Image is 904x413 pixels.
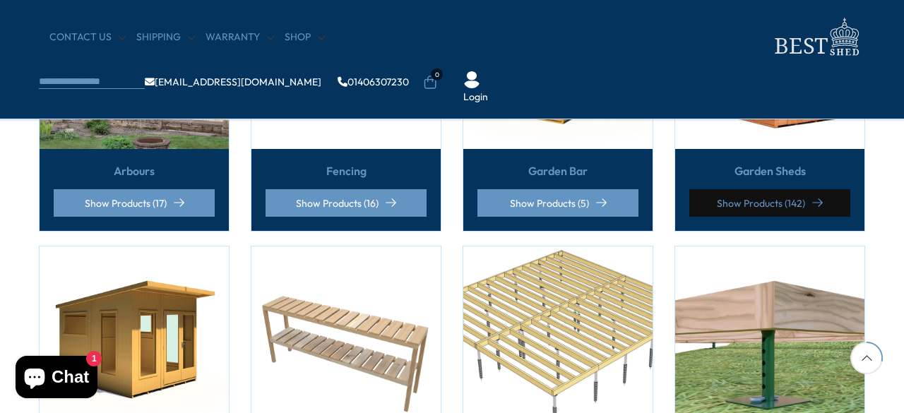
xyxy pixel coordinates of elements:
[114,163,155,179] a: Arbours
[136,30,195,44] a: Shipping
[477,189,638,217] a: Show Products (5)
[528,163,588,179] a: Garden Bar
[285,30,325,44] a: Shop
[734,163,806,179] a: Garden Sheds
[11,356,102,402] inbox-online-store-chat: Shopify online store chat
[326,163,367,179] a: Fencing
[49,30,126,44] a: CONTACT US
[423,76,437,90] a: 0
[689,189,850,217] a: Show Products (142)
[463,71,480,88] img: User Icon
[206,30,274,44] a: Warranty
[338,77,409,87] a: 01406307230
[145,77,321,87] a: [EMAIL_ADDRESS][DOMAIN_NAME]
[431,68,443,80] span: 0
[266,189,427,217] a: Show Products (16)
[463,90,488,104] a: Login
[766,14,865,60] img: logo
[54,189,215,217] a: Show Products (17)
